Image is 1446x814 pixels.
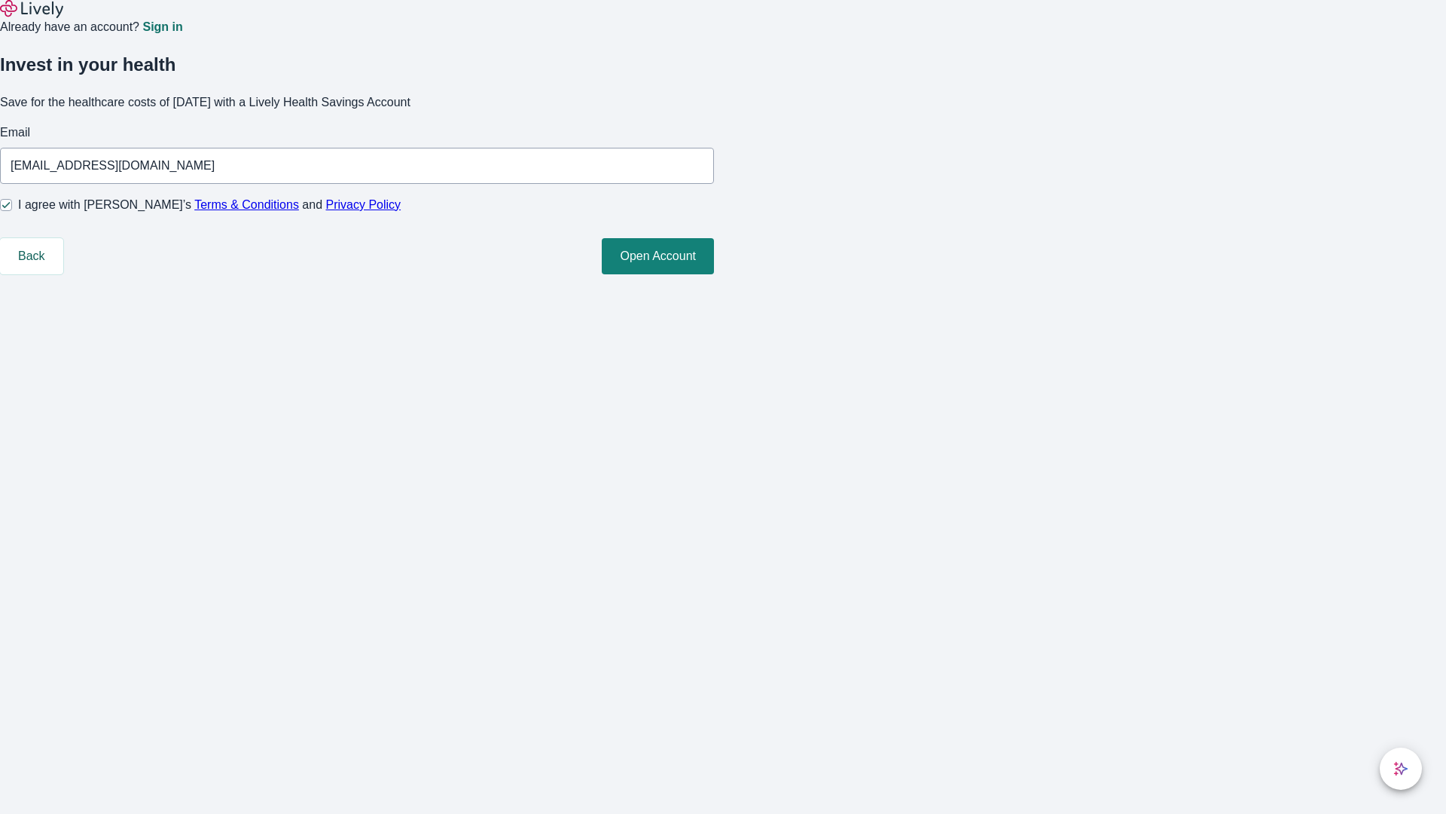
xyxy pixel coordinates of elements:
a: Sign in [142,21,182,33]
a: Privacy Policy [326,198,401,211]
a: Terms & Conditions [194,198,299,211]
span: I agree with [PERSON_NAME]’s and [18,196,401,214]
button: Open Account [602,238,714,274]
svg: Lively AI Assistant [1393,761,1408,776]
button: chat [1380,748,1422,790]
